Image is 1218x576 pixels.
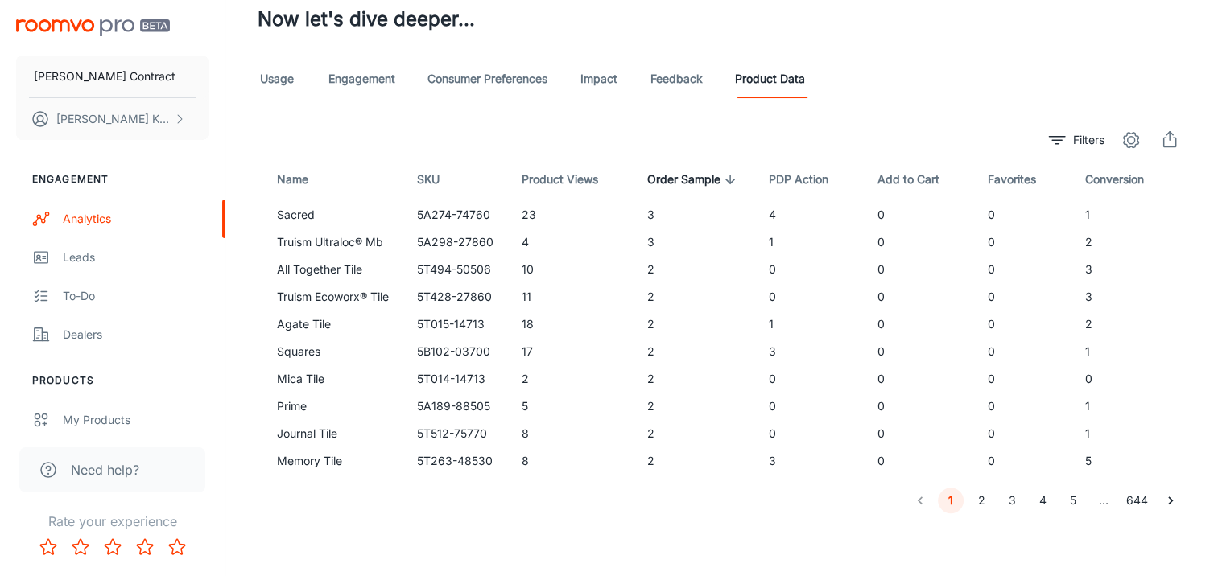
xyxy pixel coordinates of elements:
[1121,488,1153,513] button: Go to page 644
[427,60,547,98] a: Consumer Preferences
[63,287,209,305] div: To-do
[634,338,756,365] td: 2
[975,365,1071,393] td: 0
[634,447,756,475] td: 2
[756,228,864,256] td: 1
[1071,256,1186,283] td: 3
[877,170,960,189] span: Add to Cart
[258,5,1186,34] h3: Now let's dive deeper...
[865,420,976,447] td: 0
[63,210,209,228] div: Analytics
[1071,420,1186,447] td: 1
[634,228,756,256] td: 3
[509,447,634,475] td: 8
[1115,124,1147,156] button: settings
[1158,488,1183,513] button: Go to next page
[968,488,994,513] button: Go to page 2
[404,365,508,393] td: 5T014-14713
[975,256,1071,283] td: 0
[634,311,756,338] td: 2
[735,60,805,98] a: Product Data
[1071,365,1186,393] td: 0
[756,420,864,447] td: 0
[865,447,976,475] td: 0
[975,283,1071,311] td: 0
[1071,201,1186,228] td: 1
[975,393,1071,420] td: 0
[161,531,193,563] button: Rate 5 star
[1030,488,1055,513] button: Go to page 4
[865,338,976,365] td: 0
[634,201,756,228] td: 3
[865,393,976,420] td: 0
[404,283,508,311] td: 5T428-27860
[1073,131,1104,149] p: Filters
[258,201,404,228] td: Sacred
[13,512,212,531] p: Rate your experience
[1154,124,1186,156] span: Export CSV
[1071,311,1186,338] td: 2
[404,228,508,256] td: 5A298-27860
[1084,170,1164,189] span: Conversion
[1045,127,1109,153] button: filter
[34,68,175,85] p: [PERSON_NAME] Contract
[522,170,619,189] span: Product Views
[63,411,209,429] div: My Products
[975,420,1071,447] td: 0
[1071,338,1186,365] td: 1
[258,283,404,311] td: Truism Ecoworx® Tile
[634,365,756,393] td: 2
[975,338,1071,365] td: 0
[865,201,976,228] td: 0
[756,201,864,228] td: 4
[509,228,634,256] td: 4
[769,170,849,189] span: PDP Action
[64,531,97,563] button: Rate 2 star
[509,420,634,447] td: 8
[975,447,1071,475] td: 0
[16,19,170,36] img: Roomvo PRO Beta
[865,283,976,311] td: 0
[756,338,864,365] td: 3
[509,311,634,338] td: 18
[756,365,864,393] td: 0
[1071,447,1186,475] td: 5
[129,531,161,563] button: Rate 4 star
[646,170,741,189] span: Order Sample
[1071,228,1186,256] td: 2
[404,311,508,338] td: 5T015-14713
[975,228,1071,256] td: 0
[258,447,404,475] td: Memory Tile
[277,170,329,189] span: Name
[258,365,404,393] td: Mica Tile
[634,393,756,420] td: 2
[756,447,864,475] td: 3
[865,311,976,338] td: 0
[975,201,1071,228] td: 0
[404,393,508,420] td: 5A189-88505
[258,393,404,420] td: Prime
[1071,283,1186,311] td: 3
[1071,393,1186,420] td: 1
[258,60,296,98] a: Usage
[509,201,634,228] td: 23
[999,488,1025,513] button: Go to page 3
[404,447,508,475] td: 5T263-48530
[328,60,395,98] a: Engagement
[756,256,864,283] td: 0
[865,228,976,256] td: 0
[756,311,864,338] td: 1
[404,420,508,447] td: 5T512-75770
[16,98,209,140] button: [PERSON_NAME] Kagwisa
[404,256,508,283] td: 5T494-50506
[258,420,404,447] td: Journal Tile
[865,365,976,393] td: 0
[1154,124,1186,156] button: export
[417,170,460,189] span: SKU
[509,283,634,311] td: 11
[650,60,703,98] a: Feedback
[97,531,129,563] button: Rate 3 star
[258,311,404,338] td: Agate Tile
[258,256,404,283] td: All Together Tile
[258,338,404,365] td: Squares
